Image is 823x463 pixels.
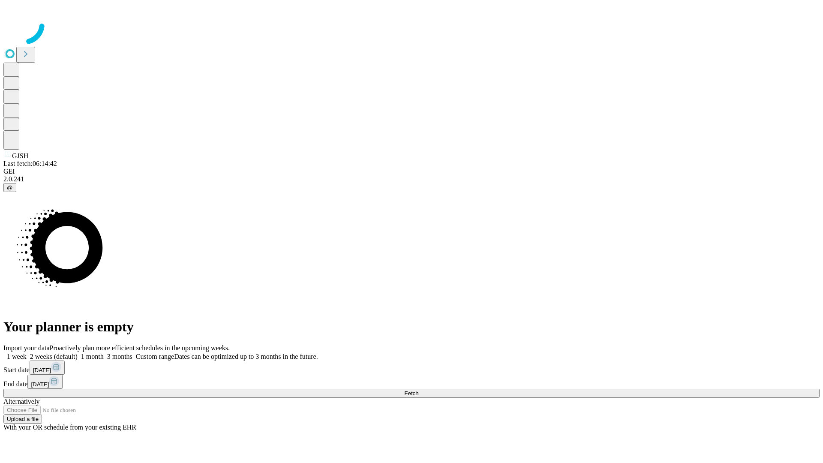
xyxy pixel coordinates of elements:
[7,353,27,360] span: 1 week
[3,375,820,389] div: End date
[27,375,63,389] button: [DATE]
[3,344,50,352] span: Import your data
[3,168,820,175] div: GEI
[30,361,65,375] button: [DATE]
[3,389,820,398] button: Fetch
[31,381,49,388] span: [DATE]
[30,353,78,360] span: 2 weeks (default)
[404,390,418,397] span: Fetch
[50,344,230,352] span: Proactively plan more efficient schedules in the upcoming weeks.
[3,415,42,424] button: Upload a file
[3,183,16,192] button: @
[3,361,820,375] div: Start date
[3,175,820,183] div: 2.0.241
[174,353,318,360] span: Dates can be optimized up to 3 months in the future.
[33,367,51,373] span: [DATE]
[3,160,57,167] span: Last fetch: 06:14:42
[107,353,132,360] span: 3 months
[3,398,39,405] span: Alternatively
[3,319,820,335] h1: Your planner is empty
[12,152,28,159] span: GJSH
[7,184,13,191] span: @
[81,353,104,360] span: 1 month
[136,353,174,360] span: Custom range
[3,424,136,431] span: With your OR schedule from your existing EHR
